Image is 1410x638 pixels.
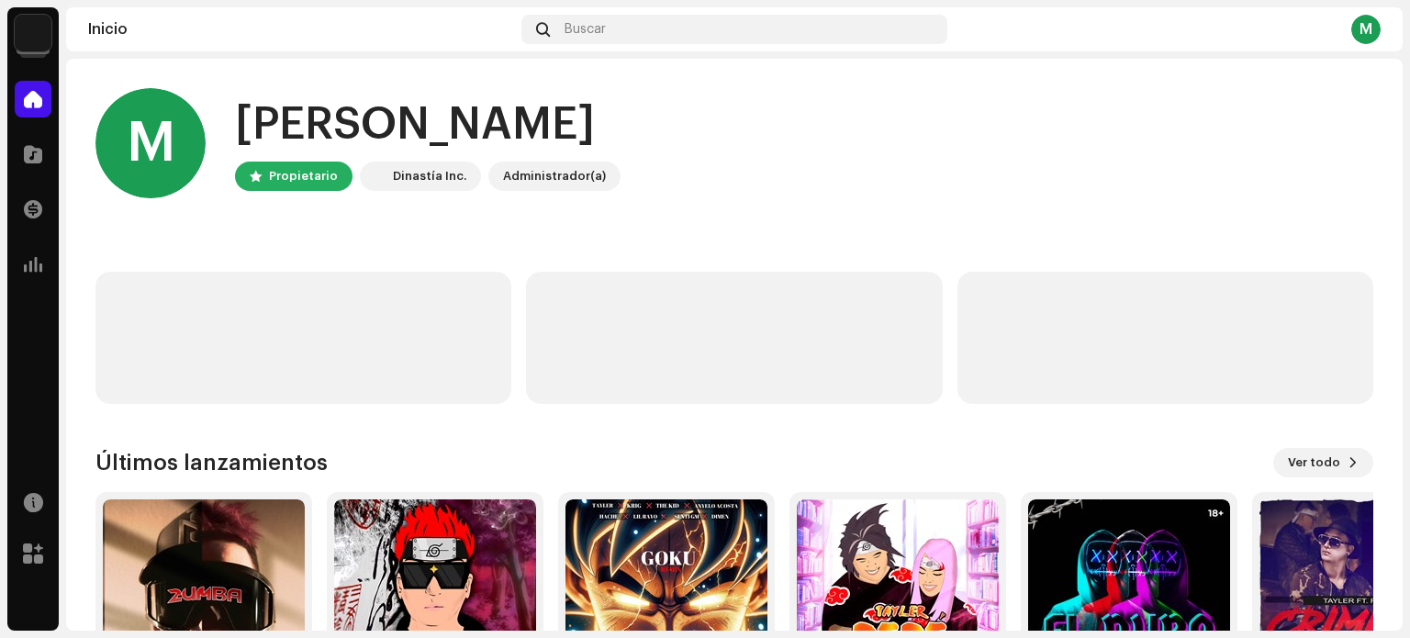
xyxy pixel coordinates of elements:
img: 48257be4-38e1-423f-bf03-81300282f8d9 [15,15,51,51]
h3: Últimos lanzamientos [95,448,328,477]
div: [PERSON_NAME] [235,95,621,154]
span: Ver todo [1288,444,1340,481]
div: Inicio [88,22,514,37]
button: Ver todo [1273,448,1373,477]
span: Buscar [565,22,606,37]
div: M [95,88,206,198]
div: Propietario [269,165,338,187]
div: Dinastía Inc. [393,165,466,187]
div: M [1351,15,1381,44]
img: 48257be4-38e1-423f-bf03-81300282f8d9 [364,165,386,187]
div: Administrador(a) [503,165,606,187]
